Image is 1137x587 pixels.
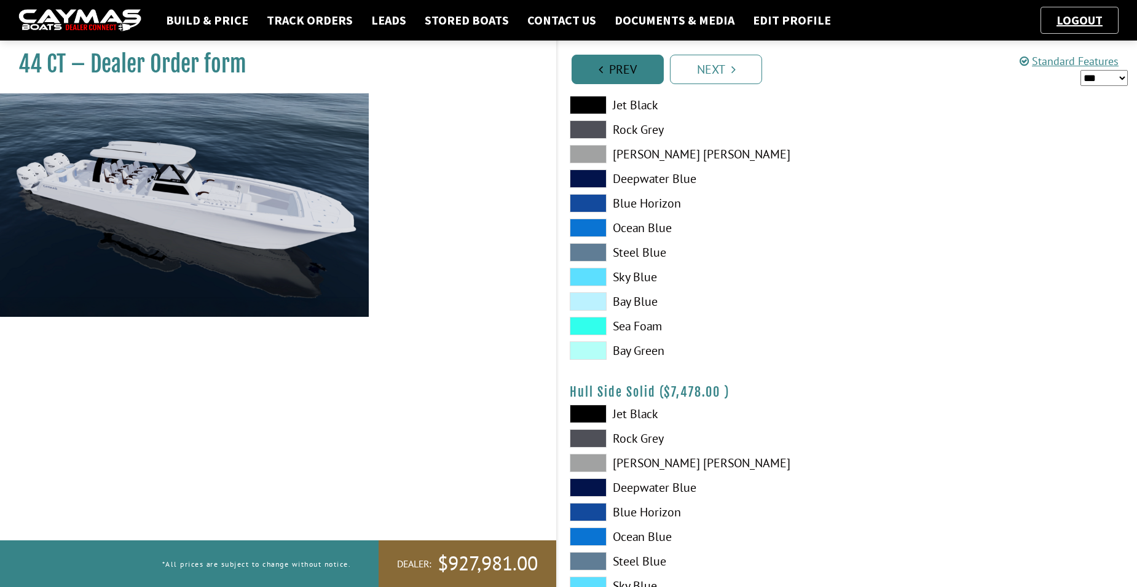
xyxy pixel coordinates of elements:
label: Rock Grey [570,120,835,139]
a: Dealer:$927,981.00 [379,540,556,587]
a: Logout [1050,12,1109,28]
a: Track Orders [261,12,359,28]
label: Sea Foam [570,317,835,335]
a: Standard Features [1020,54,1119,68]
label: Ocean Blue [570,219,835,237]
label: Jet Black [570,405,835,423]
h1: 44 CT – Dealer Order form [18,50,525,78]
p: *All prices are subject to change without notice. [162,554,352,574]
a: Contact Us [521,12,602,28]
span: $7,478.00 [664,384,720,400]
a: Next [670,55,762,84]
label: Deepwater Blue [570,478,835,497]
span: $927,981.00 [438,551,538,577]
img: caymas-dealer-connect-2ed40d3bc7270c1d8d7ffb4b79bf05adc795679939227970def78ec6f6c03838.gif [18,9,141,32]
span: Dealer: [397,558,431,570]
label: Bay Blue [570,292,835,311]
label: Steel Blue [570,243,835,262]
label: Deepwater Blue [570,169,835,188]
h4: Hull Side Solid ( ) [570,384,1125,400]
label: Bay Green [570,341,835,360]
label: [PERSON_NAME] [PERSON_NAME] [570,454,835,472]
label: Rock Grey [570,429,835,448]
label: Sky Blue [570,268,835,286]
label: Blue Horizon [570,194,835,212]
a: Stored Boats [419,12,515,28]
a: Edit Profile [747,12,837,28]
ul: Pagination [568,53,1137,84]
a: Prev [572,55,664,84]
a: Build & Price [160,12,254,28]
label: Blue Horizon [570,503,835,521]
label: Steel Blue [570,552,835,570]
label: Jet Black [570,96,835,114]
a: Documents & Media [608,12,741,28]
label: [PERSON_NAME] [PERSON_NAME] [570,145,835,163]
label: Ocean Blue [570,527,835,546]
a: Leads [365,12,412,28]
